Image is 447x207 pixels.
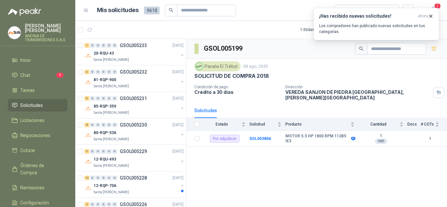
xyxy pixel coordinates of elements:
div: 0 [96,96,100,101]
p: GSOL005230 [120,123,147,127]
th: Cantidad [358,118,407,131]
img: Logo peakr [8,8,41,16]
div: 0 [101,202,106,207]
a: SOL053866 [249,136,271,141]
div: 0 [112,96,117,101]
p: [DATE] [172,95,184,102]
div: 0 [96,123,100,127]
div: Todas [338,7,352,14]
b: MOTOR 5.5 HP 1800 RPM 112B5 IE3 [285,134,349,144]
span: 1 [434,3,441,9]
div: 0 [112,70,117,74]
a: Cotizar [8,144,67,157]
div: 0 [90,176,95,180]
div: 5 [84,96,89,101]
div: 0 [112,149,117,154]
p: Santa [PERSON_NAME] [94,84,129,89]
p: 12-RQU-493 [94,156,116,163]
a: 8 0 0 0 0 0 GSOL005230[DATE] Company Logo80-RQP-536Santa [PERSON_NAME] [84,121,185,142]
p: Dirección [285,85,431,89]
p: GSOL005229 [120,149,147,154]
a: 1 0 0 0 0 0 GSOL005233[DATE] Company Logo20-RQU-43Santa [PERSON_NAME] [84,42,185,62]
p: ANDINA DE TRANSMISIONES S.A.S [25,34,67,42]
p: GSOL005228 [120,176,147,180]
p: GSOL005232 [120,70,147,74]
span: Producto [285,122,349,127]
span: Inicio [20,57,31,64]
div: 0 [112,43,117,48]
div: 0 [112,123,117,127]
p: 12-RQP-706 [94,183,116,189]
div: 0 [107,96,112,101]
div: 0 [90,43,95,48]
div: 0 [101,176,106,180]
p: GSOL005231 [120,96,147,101]
div: UND [375,139,387,144]
div: Por adjudicar [210,135,240,143]
p: [DATE] [172,69,184,75]
div: 13 [84,176,89,180]
img: Company Logo [84,184,92,192]
p: Santa [PERSON_NAME] [94,190,129,195]
span: search [169,8,173,12]
span: Configuración [20,199,49,206]
a: Órdenes de Compra [8,159,67,179]
div: 2 [84,202,89,207]
h3: ¡Has recibido nuevas solicitudes! [319,13,415,19]
div: 8 [84,123,89,127]
p: SOLICITUD DE COMPRA 2018 [194,73,269,79]
b: 1 [421,136,439,142]
div: 3 [84,149,89,154]
span: Tareas [20,87,35,94]
div: 0 [96,70,100,74]
img: Company Logo [8,26,21,39]
span: Estado [204,122,240,127]
img: Company Logo [84,52,92,60]
h1: Mis solicitudes [97,6,139,15]
div: 0 [107,70,112,74]
span: ahora [418,13,428,19]
div: 1 [84,43,89,48]
div: Panela El Trébol [194,61,241,71]
span: 9618 [144,7,160,14]
p: Crédito a 30 días [194,89,280,95]
p: Santa [PERSON_NAME] [94,57,129,62]
img: Company Logo [84,158,92,166]
p: Condición de pago [194,85,280,89]
div: 0 [101,70,106,74]
th: Solicitud [249,118,285,131]
a: Licitaciones [8,114,67,127]
p: 85-RQP-359 [94,103,116,110]
p: 81-RQP-900 [94,77,116,83]
p: VEREDA SANJON DE PIEDRA [GEOGRAPHIC_DATA] , [PERSON_NAME][GEOGRAPHIC_DATA] [285,89,431,100]
p: Los compradores han publicado nuevas solicitudes en tus categorías. [319,23,434,35]
p: [PERSON_NAME] [PERSON_NAME] [25,24,67,33]
a: Tareas [8,84,67,96]
button: 1 [427,5,439,16]
p: 20-RQU-43 [94,50,114,57]
div: 0 [101,149,106,154]
p: Santa [PERSON_NAME] [94,110,129,115]
a: Solicitudes [8,99,67,112]
a: Chat1 [8,69,67,81]
a: Remisiones [8,181,67,194]
a: Negociaciones [8,129,67,142]
img: Company Logo [84,78,92,86]
span: 1 [56,73,63,78]
th: Docs [407,118,421,131]
p: Santa [PERSON_NAME] [94,137,129,142]
a: 3 0 0 0 0 0 GSOL005229[DATE] Company Logo12-RQU-493Santa [PERSON_NAME] [84,147,185,168]
button: ¡Has recibido nuevas solicitudes!ahora Los compradores han publicado nuevas solicitudes en tus ca... [313,8,439,40]
div: 0 [107,43,112,48]
div: 0 [101,96,106,101]
div: 0 [90,202,95,207]
div: 0 [107,176,112,180]
span: Órdenes de Compra [20,162,61,176]
a: 5 0 0 0 0 0 GSOL005231[DATE] Company Logo85-RQP-359Santa [PERSON_NAME] [84,95,185,115]
p: [DATE] [172,148,184,155]
span: # COTs [421,122,434,127]
div: 0 [101,43,106,48]
a: Inicio [8,54,67,66]
b: 1 [358,133,403,139]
